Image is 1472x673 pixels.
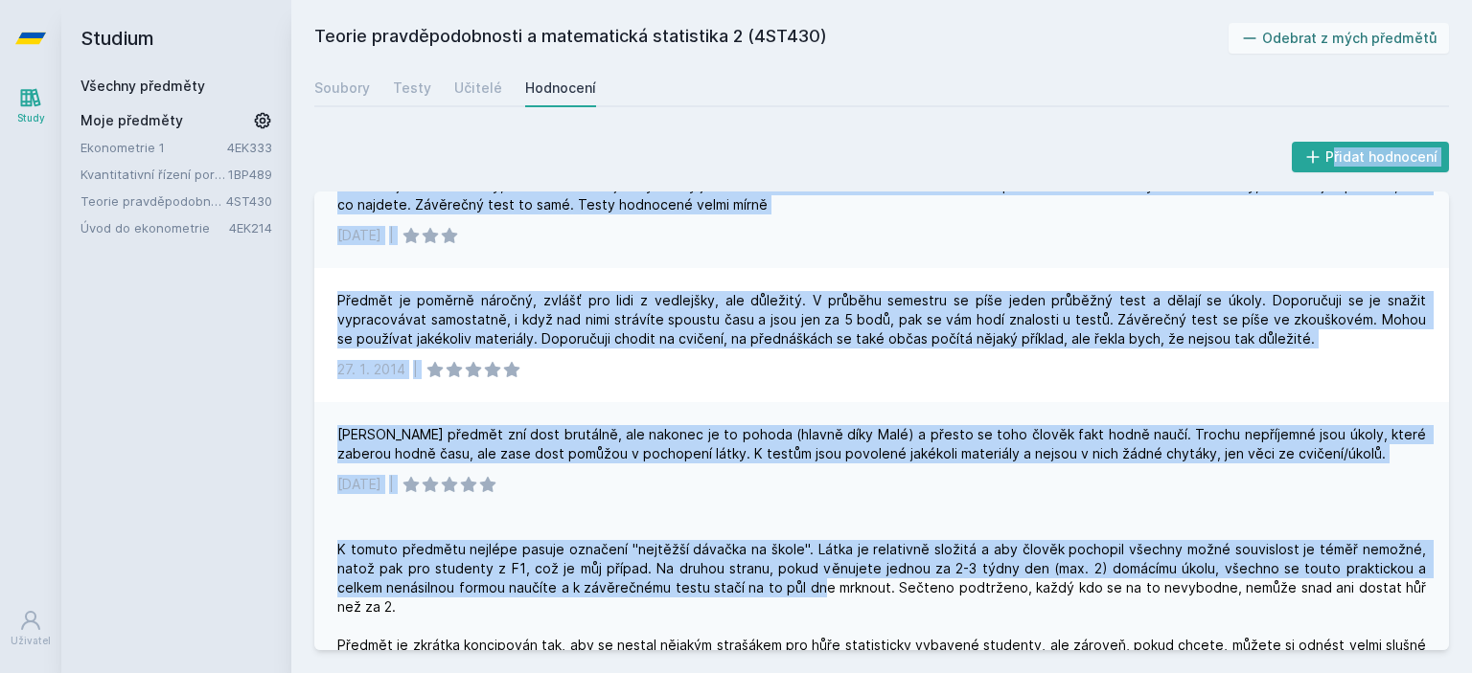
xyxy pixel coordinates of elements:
a: Ekonometrie 1 [80,138,227,157]
div: Předmět je velmi náročný, ale obsahově zajímavý. Úkoly jsou časově náročné a můžete na nich ztrat... [337,176,1426,214]
a: 4ST430 [226,193,272,209]
div: Testy [393,79,431,98]
a: 1BP489 [228,167,272,182]
div: | [389,226,394,245]
div: Uživatel [11,634,51,648]
a: Učitelé [454,69,502,107]
a: 4EK333 [227,140,272,155]
span: Moje předměty [80,111,183,130]
div: [DATE] [337,226,381,245]
a: Teorie pravděpodobnosti a matematická statistika 2 [80,191,226,211]
a: Soubory [314,69,370,107]
div: [DATE] [337,475,381,494]
div: | [389,475,394,494]
a: Study [4,77,57,135]
div: 27. 1. 2014 [337,360,405,379]
a: Hodnocení [525,69,596,107]
div: Study [17,111,45,125]
button: Přidat hodnocení [1292,142,1450,172]
a: Testy [393,69,431,107]
button: Odebrat z mých předmětů [1229,23,1450,54]
div: | [413,360,418,379]
div: [PERSON_NAME] předmět zní dost brutálně, ale nakonec je to pohoda (hlavně díky Malé) a přesto se ... [337,425,1426,463]
a: Uživatel [4,599,57,658]
a: 4EK214 [229,220,272,236]
a: Úvod do ekonometrie [80,218,229,237]
a: Kvantitativní řízení portfolia aktiv [80,165,228,184]
div: Hodnocení [525,79,596,98]
div: Soubory [314,79,370,98]
div: Předmět je poměrně náročný, zvlášť pro lidi z vedlejšky, ale důležitý. V průběhu semestru se píše... [337,291,1426,348]
div: Učitelé [454,79,502,98]
h2: Teorie pravděpodobnosti a matematická statistika 2 (4ST430) [314,23,1229,54]
a: Všechny předměty [80,78,205,94]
